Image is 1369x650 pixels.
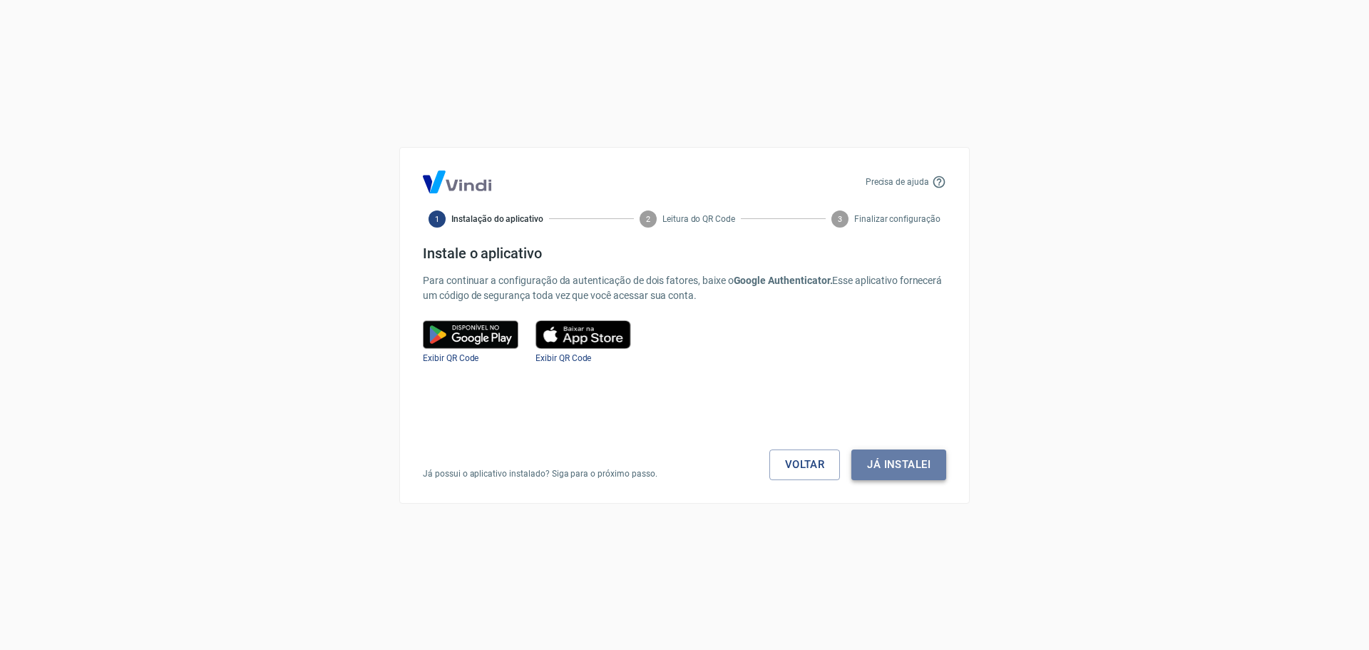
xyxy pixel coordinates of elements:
img: play [535,320,631,349]
text: 1 [435,214,439,223]
span: Finalizar configuração [854,213,940,225]
span: Instalação do aplicativo [451,213,543,225]
a: Exibir QR Code [423,353,478,363]
a: Exibir QR Code [535,353,591,363]
p: Para continuar a configuração da autenticação de dois fatores, baixe o Esse aplicativo fornecerá ... [423,273,946,303]
text: 2 [646,214,650,223]
text: 3 [838,214,842,223]
span: Leitura do QR Code [662,213,735,225]
img: google play [423,320,518,349]
button: Já instalei [851,450,946,479]
p: Já possui o aplicativo instalado? Siga para o próximo passo. [423,467,657,480]
b: Google Authenticator. [734,275,833,286]
a: Voltar [769,450,841,479]
h4: Instale o aplicativo [423,245,946,262]
p: Precisa de ajuda [866,176,929,188]
img: Logo Vind [423,171,491,193]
